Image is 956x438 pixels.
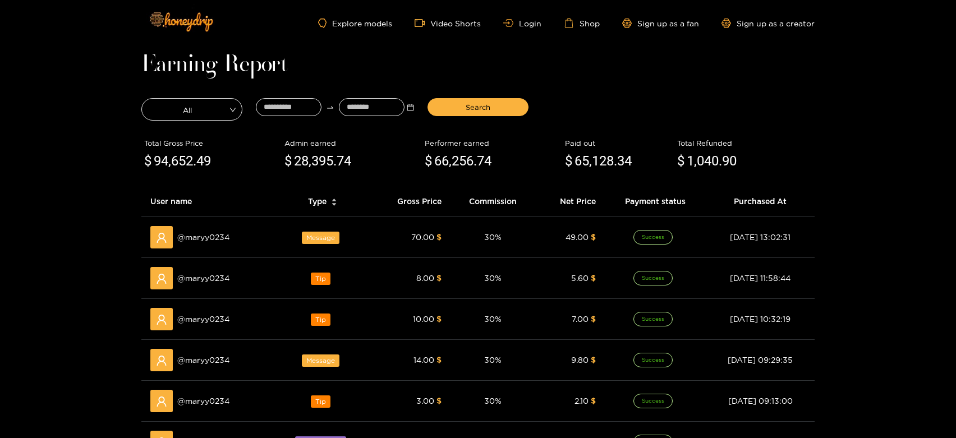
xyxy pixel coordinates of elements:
span: @ maryy0234 [177,272,229,284]
th: Commission [451,186,535,217]
button: Search [428,98,528,116]
a: Sign up as a creator [721,19,815,28]
div: Total Gross Price [144,137,279,149]
span: .74 [333,153,351,169]
span: All [142,102,242,117]
span: user [156,232,167,243]
span: [DATE] 09:13:00 [728,396,793,405]
span: Tip [311,395,330,408]
span: 5.60 [571,274,589,282]
span: $ [436,356,442,364]
span: 2.10 [574,396,589,405]
span: user [156,355,167,366]
th: User name [141,186,275,217]
span: Message [302,232,339,244]
span: $ [591,274,596,282]
span: $ [144,151,151,172]
span: $ [591,356,596,364]
span: 66,256 [434,153,474,169]
span: .90 [719,153,737,169]
span: 30 % [484,396,502,405]
span: Success [633,353,673,367]
span: $ [677,151,684,172]
th: Gross Price [370,186,451,217]
span: 7.00 [572,315,589,323]
span: $ [436,315,442,323]
span: 10.00 [413,315,434,323]
span: Success [633,312,673,326]
a: Login [503,19,541,27]
span: user [156,396,167,407]
th: Net Price [535,186,605,217]
span: $ [591,315,596,323]
span: caret-up [331,197,337,203]
th: Purchased At [706,186,815,217]
span: user [156,314,167,325]
span: $ [436,274,442,282]
a: Explore models [318,19,392,28]
span: $ [436,396,442,405]
span: @ maryy0234 [177,231,229,243]
span: $ [284,151,292,172]
span: swap-right [326,103,334,112]
span: 1,040 [687,153,719,169]
span: [DATE] 10:32:19 [730,315,790,323]
a: Video Shorts [415,18,481,28]
span: $ [436,233,442,241]
span: 94,652 [154,153,193,169]
span: Type [308,195,327,208]
span: to [326,103,334,112]
span: 30 % [484,356,502,364]
span: .74 [474,153,491,169]
span: Search [466,102,490,113]
a: Sign up as a fan [622,19,699,28]
div: Admin earned [284,137,419,149]
span: 8.00 [416,274,434,282]
span: Message [302,354,339,367]
span: @ maryy0234 [177,313,229,325]
span: 30 % [484,315,502,323]
span: Success [633,271,673,285]
a: Shop [564,18,600,28]
span: 14.00 [413,356,434,364]
span: 65,128 [574,153,614,169]
span: Tip [311,273,330,285]
span: 9.80 [571,356,589,364]
h1: Earning Report [141,57,815,73]
span: [DATE] 13:02:31 [730,233,790,241]
span: 3.00 [416,396,434,405]
span: 28,395 [294,153,333,169]
div: Total Refunded [677,137,812,149]
span: Tip [311,313,330,326]
span: $ [425,151,432,172]
span: caret-down [331,201,337,208]
span: $ [591,396,596,405]
span: .49 [193,153,211,169]
span: .34 [614,153,632,169]
span: [DATE] 09:29:35 [728,356,793,364]
div: Performer earned [425,137,559,149]
span: 30 % [484,274,502,282]
span: 49.00 [566,233,589,241]
span: @ maryy0234 [177,354,229,366]
span: 70.00 [411,233,434,241]
span: $ [565,151,572,172]
span: Success [633,230,673,245]
span: @ maryy0234 [177,395,229,407]
th: Payment status [605,186,706,217]
span: user [156,273,167,284]
span: Success [633,394,673,408]
span: video-camera [415,18,430,28]
span: $ [591,233,596,241]
div: Paid out [565,137,672,149]
span: 30 % [484,233,502,241]
span: [DATE] 11:58:44 [730,274,790,282]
